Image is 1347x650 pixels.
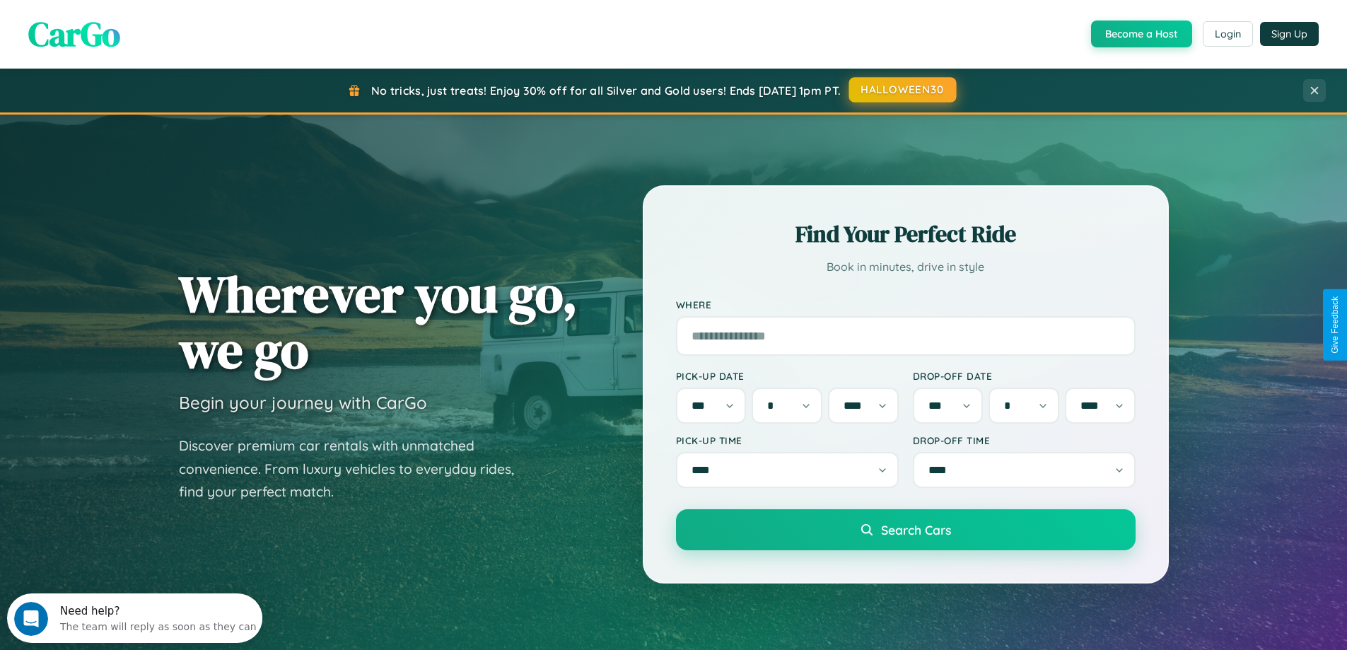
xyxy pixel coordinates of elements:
[676,219,1136,250] h2: Find Your Perfect Ride
[881,522,951,538] span: Search Cars
[913,370,1136,382] label: Drop-off Date
[676,509,1136,550] button: Search Cars
[28,11,120,57] span: CarGo
[849,77,957,103] button: HALLOWEEN30
[7,593,262,643] iframe: Intercom live chat discovery launcher
[1203,21,1253,47] button: Login
[14,602,48,636] iframe: Intercom live chat
[913,434,1136,446] label: Drop-off Time
[676,370,899,382] label: Pick-up Date
[179,266,578,378] h1: Wherever you go, we go
[179,392,427,413] h3: Begin your journey with CarGo
[1330,296,1340,354] div: Give Feedback
[371,83,841,98] span: No tricks, just treats! Enjoy 30% off for all Silver and Gold users! Ends [DATE] 1pm PT.
[53,23,250,38] div: The team will reply as soon as they can
[676,434,899,446] label: Pick-up Time
[6,6,263,45] div: Open Intercom Messenger
[676,298,1136,311] label: Where
[53,12,250,23] div: Need help?
[1091,21,1192,47] button: Become a Host
[1260,22,1319,46] button: Sign Up
[179,434,532,504] p: Discover premium car rentals with unmatched convenience. From luxury vehicles to everyday rides, ...
[676,257,1136,277] p: Book in minutes, drive in style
